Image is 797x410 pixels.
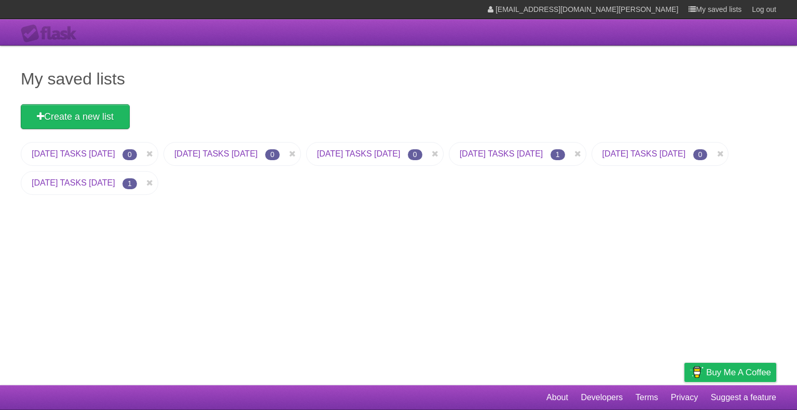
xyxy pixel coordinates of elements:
[690,363,704,381] img: Buy me a coffee
[546,388,568,407] a: About
[711,388,776,407] a: Suggest a feature
[21,104,130,129] a: Create a new list
[684,363,776,382] a: Buy me a coffee
[32,149,115,158] a: [DATE] TASKS [DATE]
[551,149,565,160] span: 1
[122,149,137,160] span: 0
[317,149,401,158] a: [DATE] TASKS [DATE]
[21,66,776,91] h1: My saved lists
[581,388,623,407] a: Developers
[174,149,258,158] a: [DATE] TASKS [DATE]
[460,149,543,158] a: [DATE] TASKS [DATE]
[21,24,83,43] div: Flask
[32,178,115,187] a: [DATE] TASKS [DATE]
[122,178,137,189] span: 1
[408,149,422,160] span: 0
[671,388,698,407] a: Privacy
[265,149,280,160] span: 0
[706,363,771,381] span: Buy me a coffee
[693,149,708,160] span: 0
[602,149,686,158] a: [DATE] TASKS [DATE]
[636,388,658,407] a: Terms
